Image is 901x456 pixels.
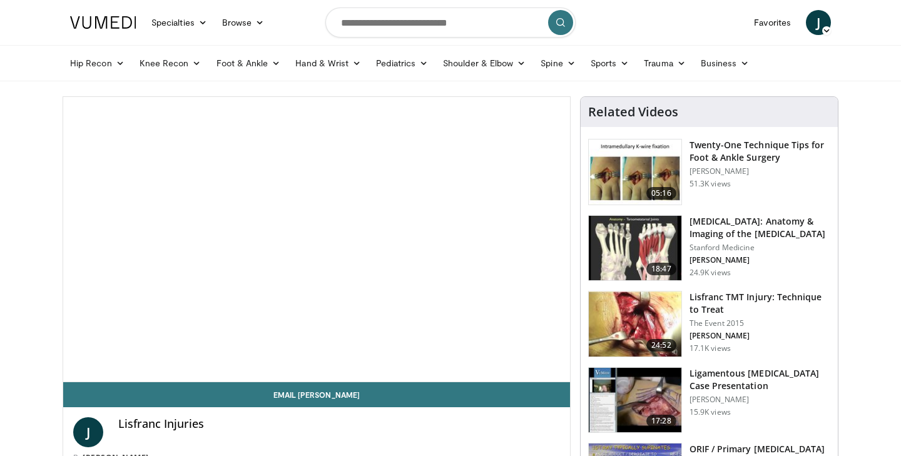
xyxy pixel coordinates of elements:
a: J [806,10,831,35]
img: VuMedi Logo [70,16,136,29]
p: Stanford Medicine [690,243,830,253]
h3: Twenty-One Technique Tips for Foot & Ankle Surgery [690,139,830,164]
a: 05:16 Twenty-One Technique Tips for Foot & Ankle Surgery [PERSON_NAME] 51.3K views [588,139,830,205]
a: 17:28 Ligamentous [MEDICAL_DATA] Case Presentation [PERSON_NAME] 15.9K views [588,367,830,433]
p: 15.9K views [690,407,731,417]
p: 24.9K views [690,268,731,278]
p: [PERSON_NAME] [690,331,830,341]
img: 184956fa-8010-450c-ab61-b39d3b62f7e2.150x105_q85_crop-smart_upscale.jpg [589,291,681,357]
a: Specialties [144,10,215,35]
a: Pediatrics [369,51,435,76]
a: Shoulder & Elbow [435,51,533,76]
a: Sports [583,51,637,76]
a: Hip Recon [63,51,132,76]
span: 24:52 [646,339,676,352]
span: 05:16 [646,187,676,200]
a: 18:47 [MEDICAL_DATA]: Anatomy & Imaging of the [MEDICAL_DATA] Stanford Medicine [PERSON_NAME] 24.... [588,215,830,281]
a: Business [693,51,757,76]
a: Trauma [636,51,693,76]
input: Search topics, interventions [325,8,576,38]
img: xX2wXF35FJtYfXNX4xMDoxOjByO_JhYE.150x105_q85_crop-smart_upscale.jpg [589,368,681,433]
h3: Lisfranc TMT Injury: Technique to Treat [690,291,830,316]
a: Foot & Ankle [209,51,288,76]
a: Email [PERSON_NAME] [63,382,570,407]
p: The Event 2015 [690,318,830,328]
a: Hand & Wrist [288,51,369,76]
img: 6702e58c-22b3-47ce-9497-b1c0ae175c4c.150x105_q85_crop-smart_upscale.jpg [589,139,681,205]
a: Spine [533,51,583,76]
p: 51.3K views [690,179,731,189]
a: J [73,417,103,447]
video-js: Video Player [63,97,570,382]
h3: [MEDICAL_DATA]: Anatomy & Imaging of the [MEDICAL_DATA] [690,215,830,240]
p: [PERSON_NAME] [690,395,830,405]
p: [PERSON_NAME] [690,166,830,176]
h3: Ligamentous [MEDICAL_DATA] Case Presentation [690,367,830,392]
h4: Lisfranc Injuries [118,417,560,431]
span: 18:47 [646,263,676,275]
h4: Related Videos [588,104,678,119]
a: 24:52 Lisfranc TMT Injury: Technique to Treat The Event 2015 [PERSON_NAME] 17.1K views [588,291,830,357]
span: 17:28 [646,415,676,427]
a: Browse [215,10,272,35]
a: Favorites [746,10,798,35]
img: cf38df8d-9b01-422e-ad42-3a0389097cd5.150x105_q85_crop-smart_upscale.jpg [589,216,681,281]
a: Knee Recon [132,51,209,76]
p: 17.1K views [690,343,731,353]
p: [PERSON_NAME] [690,255,830,265]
